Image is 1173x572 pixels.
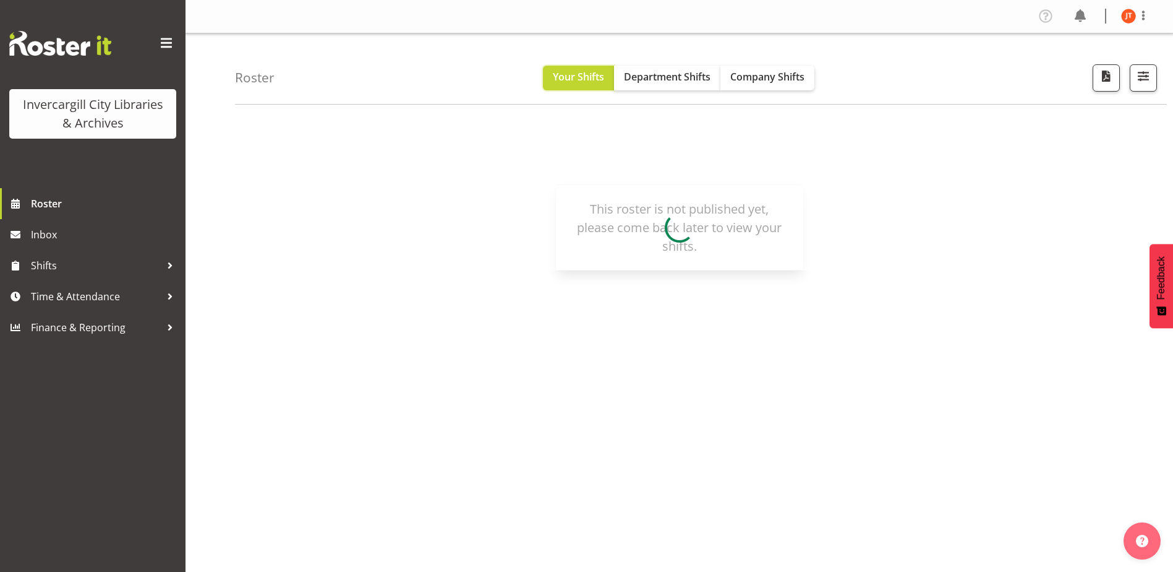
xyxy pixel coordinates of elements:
[730,70,804,84] span: Company Shifts
[31,225,179,244] span: Inbox
[31,256,161,275] span: Shifts
[31,194,179,213] span: Roster
[553,70,604,84] span: Your Shifts
[1121,9,1136,24] img: jonathan-tomlinson11663.jpg
[614,66,720,90] button: Department Shifts
[1130,64,1157,92] button: Filter Shifts
[1150,244,1173,328] button: Feedback - Show survey
[624,70,710,84] span: Department Shifts
[543,66,614,90] button: Your Shifts
[22,95,164,132] div: Invercargill City Libraries & Archives
[9,31,111,56] img: Rosterit website logo
[31,287,161,306] span: Time & Attendance
[235,71,275,85] h4: Roster
[1136,535,1148,547] img: help-xxl-2.png
[1093,64,1120,92] button: Download a PDF of the roster according to the set date range.
[720,66,814,90] button: Company Shifts
[31,318,161,337] span: Finance & Reporting
[1156,256,1167,300] span: Feedback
